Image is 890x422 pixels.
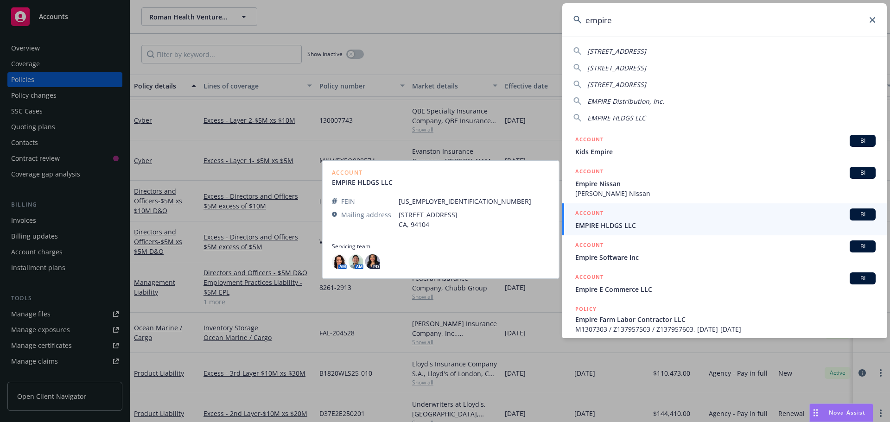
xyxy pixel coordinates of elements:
[575,179,876,189] span: Empire Nissan
[829,409,865,416] span: Nova Assist
[853,242,872,251] span: BI
[575,324,876,334] span: M1307303 / Z137957503 / Z137957603, [DATE]-[DATE]
[575,208,604,220] h5: ACCOUNT
[587,47,646,56] span: [STREET_ADDRESS]
[575,252,876,262] span: Empire Software Inc
[562,299,887,339] a: POLICYEmpire Farm Labor Contractor LLCM1307303 / Z137957503 / Z137957603, [DATE]-[DATE]
[562,267,887,299] a: ACCOUNTBIEmpire E Commerce LLC
[575,315,876,324] span: Empire Farm Labor Contractor LLC
[562,203,887,235] a: ACCOUNTBIEMPIRE HLDGS LLC
[562,235,887,267] a: ACCOUNTBIEmpire Software Inc
[587,113,646,122] span: EMPIRE HLDGS LLC
[575,304,597,314] h5: POLICY
[810,404,821,422] div: Drag to move
[575,135,604,146] h5: ACCOUNT
[575,167,604,178] h5: ACCOUNT
[587,97,664,106] span: EMPIRE Distribution, Inc.
[809,403,873,422] button: Nova Assist
[853,137,872,145] span: BI
[587,80,646,89] span: [STREET_ADDRESS]
[575,147,876,157] span: Kids Empire
[853,169,872,177] span: BI
[587,63,646,72] span: [STREET_ADDRESS]
[562,162,887,203] a: ACCOUNTBIEmpire Nissan[PERSON_NAME] Nissan
[562,3,887,37] input: Search...
[575,240,604,252] h5: ACCOUNT
[562,130,887,162] a: ACCOUNTBIKids Empire
[853,274,872,283] span: BI
[575,284,876,294] span: Empire E Commerce LLC
[575,189,876,198] span: [PERSON_NAME] Nissan
[575,220,876,230] span: EMPIRE HLDGS LLC
[575,272,604,283] h5: ACCOUNT
[853,210,872,219] span: BI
